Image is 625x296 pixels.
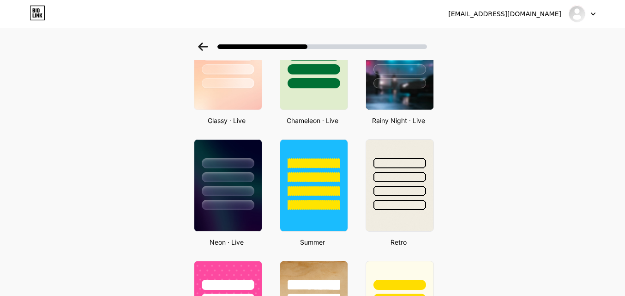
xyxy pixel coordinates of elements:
[568,5,586,23] img: maskh
[363,237,434,247] div: Retro
[277,116,348,125] div: Chameleon · Live
[277,237,348,247] div: Summer
[448,9,561,19] div: [EMAIL_ADDRESS][DOMAIN_NAME]
[191,237,262,247] div: Neon · Live
[191,116,262,125] div: Glassy · Live
[363,116,434,125] div: Rainy Night · Live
